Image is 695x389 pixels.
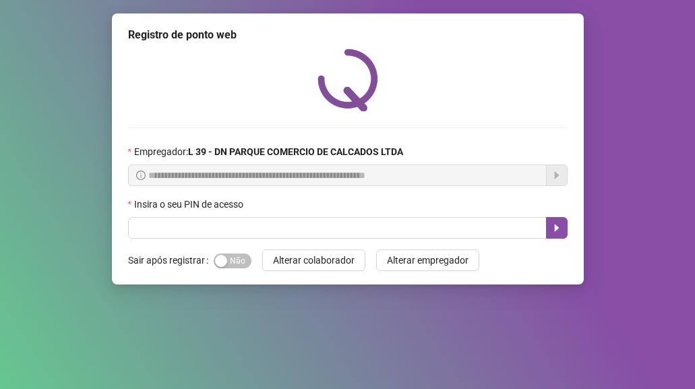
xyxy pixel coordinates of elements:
span: Alterar colaborador [273,253,355,268]
button: Alterar empregador [376,249,479,271]
label: Insira o seu PIN de acesso [128,197,252,212]
label: Sair após registrar [128,249,214,271]
span: Empregador : [134,144,403,159]
button: Alterar colaborador [262,249,365,271]
span: Alterar empregador [387,253,469,268]
img: QRPoint [318,49,378,111]
span: caret-right [551,222,562,233]
span: info-circle [136,171,146,180]
strong: L 39 - DN PARQUE COMERCIO DE CALCADOS LTDA [188,146,403,157]
div: Registro de ponto web [128,27,568,43]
